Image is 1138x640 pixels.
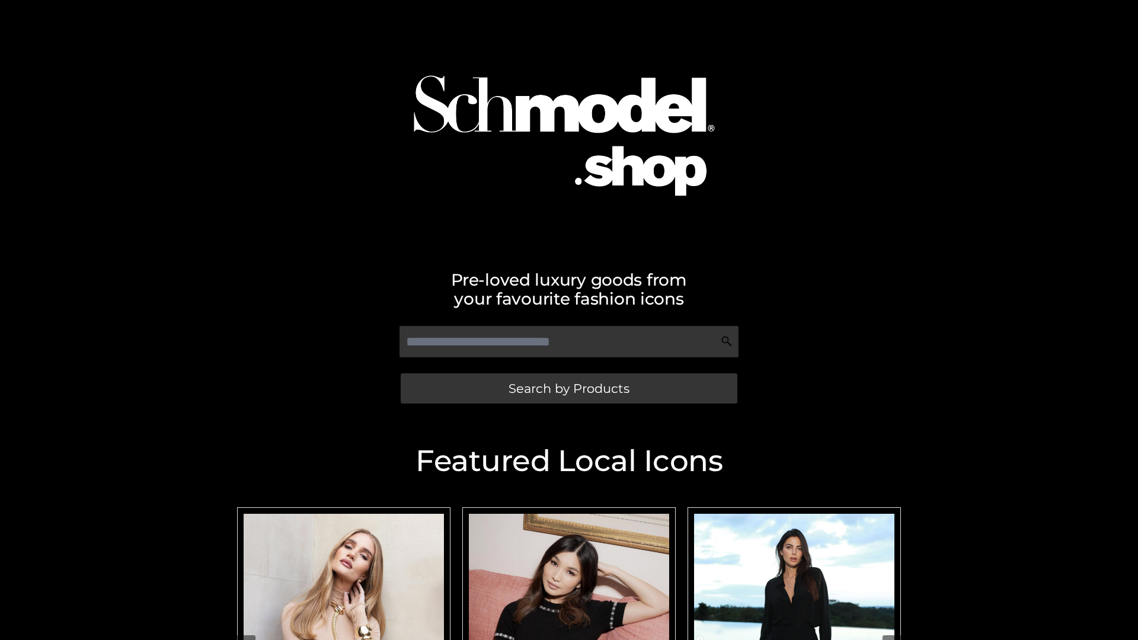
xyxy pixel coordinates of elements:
a: Search by Products [401,373,737,404]
h2: Featured Local Icons​ [231,446,907,476]
img: Search Icon [721,335,733,347]
h2: Pre-loved luxury goods from your favourite fashion icons [231,270,907,308]
span: Search by Products [509,382,629,395]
